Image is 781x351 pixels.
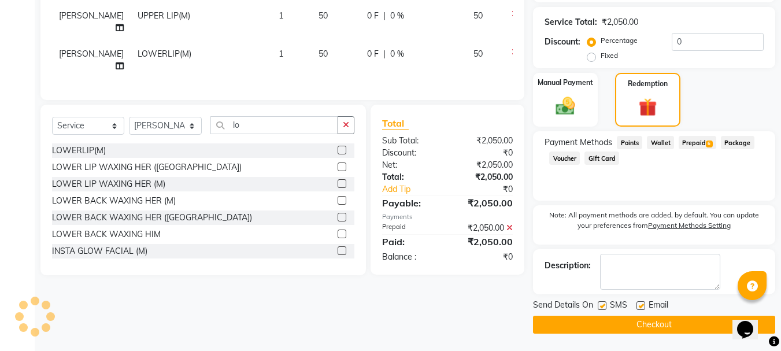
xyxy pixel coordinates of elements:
div: ₹2,050.00 [447,135,521,147]
div: INSTA GLOW FACIAL (M) [52,245,147,257]
div: Paid: [373,235,447,249]
span: | [383,10,386,22]
span: 1 [279,10,283,21]
div: ₹0 [447,147,521,159]
div: Description: [545,260,591,272]
span: Gift Card [584,152,619,165]
span: LOWERLIP(M) [138,49,191,59]
div: LOWER LIP WAXING HER ([GEOGRAPHIC_DATA]) [52,161,242,173]
span: Wallet [647,136,674,149]
div: LOWER BACK WAXING HIM [52,228,161,241]
span: Payment Methods [545,136,612,149]
a: Add Tip [373,183,460,195]
label: Payment Methods Setting [648,220,731,231]
div: ₹2,050.00 [447,159,521,171]
div: Service Total: [545,16,597,28]
span: 0 F [367,10,379,22]
span: Email [649,299,668,313]
div: ₹0 [447,251,521,263]
label: Percentage [601,35,638,46]
div: Prepaid [373,222,447,234]
div: ₹2,050.00 [447,235,521,249]
img: _cash.svg [550,95,581,117]
input: Search or Scan [210,116,338,134]
iframe: chat widget [732,305,769,339]
label: Note: All payment methods are added, by default. You can update your preferences from [545,210,764,235]
span: 0 F [367,48,379,60]
span: 50 [319,10,328,21]
span: Voucher [549,152,580,165]
span: Total [382,117,409,130]
div: Total: [373,171,447,183]
span: Points [617,136,642,149]
span: 50 [473,10,483,21]
span: Send Details On [533,299,593,313]
span: 0 % [390,10,404,22]
span: Prepaid [679,136,716,149]
span: 6 [706,141,712,147]
div: Balance : [373,251,447,263]
div: LOWER BACK WAXING HER ([GEOGRAPHIC_DATA]) [52,212,252,224]
div: ₹0 [460,183,522,195]
label: Redemption [628,79,668,89]
span: [PERSON_NAME] [59,49,124,59]
span: 0 % [390,48,404,60]
span: [PERSON_NAME] [59,10,124,21]
div: Discount: [545,36,580,48]
span: 50 [473,49,483,59]
span: Package [721,136,754,149]
button: Checkout [533,316,775,334]
div: ₹2,050.00 [447,196,521,210]
div: Payable: [373,196,447,210]
div: LOWERLIP(M) [52,145,106,157]
span: UPPER LIP(M) [138,10,190,21]
div: Net: [373,159,447,171]
div: LOWER BACK WAXING HER (M) [52,195,176,207]
div: Sub Total: [373,135,447,147]
div: ₹2,050.00 [447,171,521,183]
label: Manual Payment [538,77,593,88]
span: SMS [610,299,627,313]
span: 1 [279,49,283,59]
span: 50 [319,49,328,59]
div: ₹2,050.00 [602,16,638,28]
div: Payments [382,212,513,222]
span: | [383,48,386,60]
div: ₹2,050.00 [447,222,521,234]
label: Fixed [601,50,618,61]
img: _gift.svg [633,96,662,119]
div: LOWER LIP WAXING HER (M) [52,178,165,190]
div: Discount: [373,147,447,159]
